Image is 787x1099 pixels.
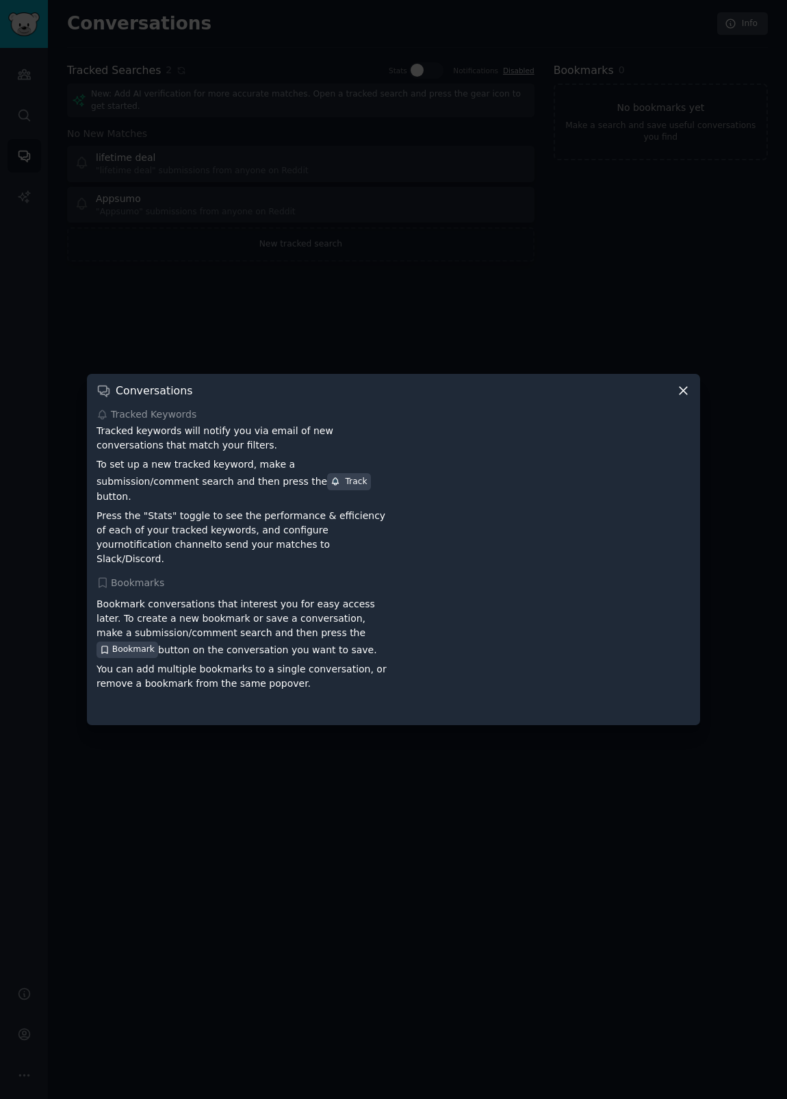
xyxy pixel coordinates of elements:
p: Press the "Stats" toggle to see the performance & efficiency of each of your tracked keywords, an... [96,509,389,566]
iframe: YouTube video player [398,592,691,716]
span: Bookmark [112,644,155,656]
div: Bookmarks [96,576,691,590]
p: To set up a new tracked keyword, make a submission/comment search and then press the button. [96,457,389,503]
iframe: YouTube video player [398,424,691,547]
a: notification channel [118,539,213,550]
div: Tracked Keywords [96,407,691,422]
div: Track [331,476,367,488]
p: Bookmark conversations that interest you for easy access later. To create a new bookmark or save ... [96,597,389,657]
p: You can add multiple bookmarks to a single conversation, or remove a bookmark from the same popover. [96,662,389,691]
h3: Conversations [116,383,192,398]
p: Tracked keywords will notify you via email of new conversations that match your filters. [96,424,389,453]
